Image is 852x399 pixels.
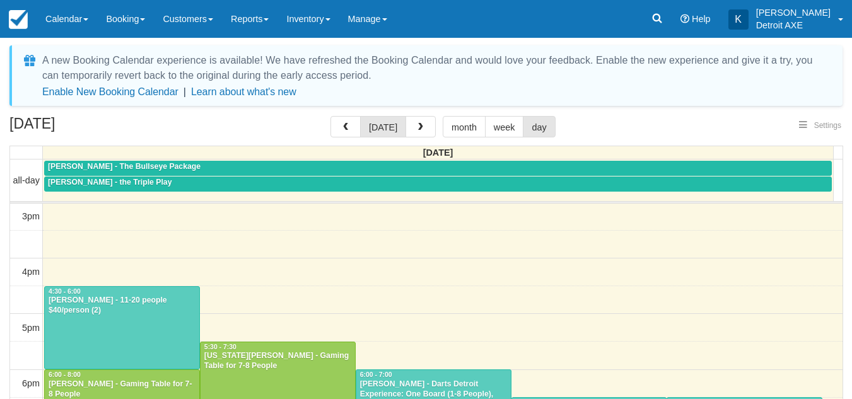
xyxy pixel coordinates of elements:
div: K [728,9,749,30]
button: day [523,116,555,137]
span: 3pm [22,211,40,221]
a: Learn about what's new [191,86,296,97]
h2: [DATE] [9,116,169,139]
span: Help [692,14,711,24]
button: Settings [791,117,849,135]
span: 4:30 - 6:00 [49,288,81,295]
p: Detroit AXE [756,19,831,32]
button: week [485,116,524,137]
button: month [443,116,486,137]
span: Settings [814,121,841,130]
div: [PERSON_NAME] - 11-20 people $40/person (2) [48,296,196,316]
div: [US_STATE][PERSON_NAME] - Gaming Table for 7-8 People [204,351,352,371]
p: [PERSON_NAME] [756,6,831,19]
span: | [184,86,186,97]
span: 6:00 - 7:00 [360,371,392,378]
a: [PERSON_NAME] - The Bullseye Package [44,161,832,176]
a: [PERSON_NAME] - the Triple Play [44,176,832,192]
span: 4pm [22,267,40,277]
span: 5:30 - 7:30 [204,344,236,350]
a: 4:30 - 6:00[PERSON_NAME] - 11-20 people $40/person (2) [44,286,200,370]
div: A new Booking Calendar experience is available! We have refreshed the Booking Calendar and would ... [42,53,827,83]
button: [DATE] [360,116,406,137]
img: checkfront-main-nav-mini-logo.png [9,10,28,29]
span: [DATE] [423,147,453,158]
i: Help [680,14,689,23]
button: Enable New Booking Calendar [42,86,178,98]
span: [PERSON_NAME] - the Triple Play [48,178,172,187]
span: [PERSON_NAME] - The Bullseye Package [48,162,201,171]
span: 6pm [22,378,40,388]
span: 6:00 - 8:00 [49,371,81,378]
span: 5pm [22,323,40,333]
